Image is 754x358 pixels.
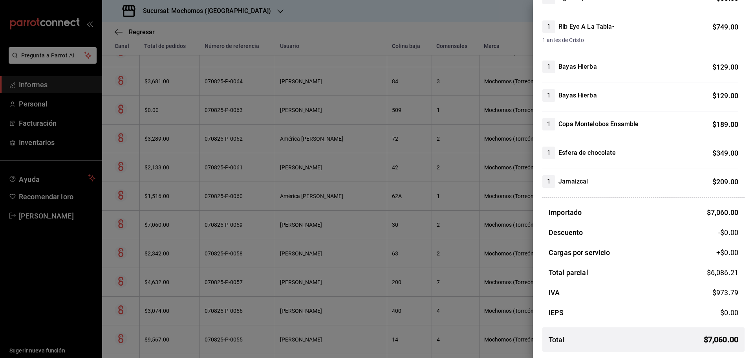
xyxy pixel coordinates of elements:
[549,336,565,344] font: Total
[711,208,738,217] font: 7,060.00
[707,208,711,217] font: $
[712,92,716,100] font: $
[549,308,564,317] font: IEPS
[716,92,738,100] font: 129.00
[547,23,551,30] font: 1
[712,178,716,186] font: $
[547,149,551,156] font: 1
[712,23,716,31] font: $
[712,63,716,71] font: $
[724,308,738,317] font: 0.00
[712,120,716,129] font: $
[718,228,738,237] font: -$0.00
[549,248,610,257] font: Cargas por servicio
[558,120,639,128] font: Copa Montelobos Ensamble
[558,149,616,156] font: Esfera de chocolate
[708,335,738,344] font: 7,060.00
[558,23,614,30] font: Rib Eye A La Tabla-
[558,92,597,99] font: Bayas Hierba
[724,248,738,257] font: 0.00
[547,120,551,128] font: 1
[720,308,724,317] font: $
[716,288,738,297] font: 973.79
[542,37,584,43] font: 1 antes de Cristo
[716,23,738,31] font: 749.00
[716,63,738,71] font: 129.00
[547,63,551,70] font: 1
[716,248,724,257] font: +$
[716,149,738,157] font: 349.00
[712,149,716,157] font: $
[711,268,738,277] font: 6,086.21
[549,288,560,297] font: IVA
[716,120,738,129] font: 189.00
[549,228,583,237] font: Descuento
[712,288,716,297] font: $
[558,63,597,70] font: Bayas Hierba
[549,268,588,277] font: Total parcial
[716,178,738,186] font: 209.00
[549,208,582,217] font: Importado
[547,178,551,185] font: 1
[547,92,551,99] font: 1
[704,335,708,344] font: $
[558,178,588,185] font: Jamaizcal
[707,268,711,277] font: $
